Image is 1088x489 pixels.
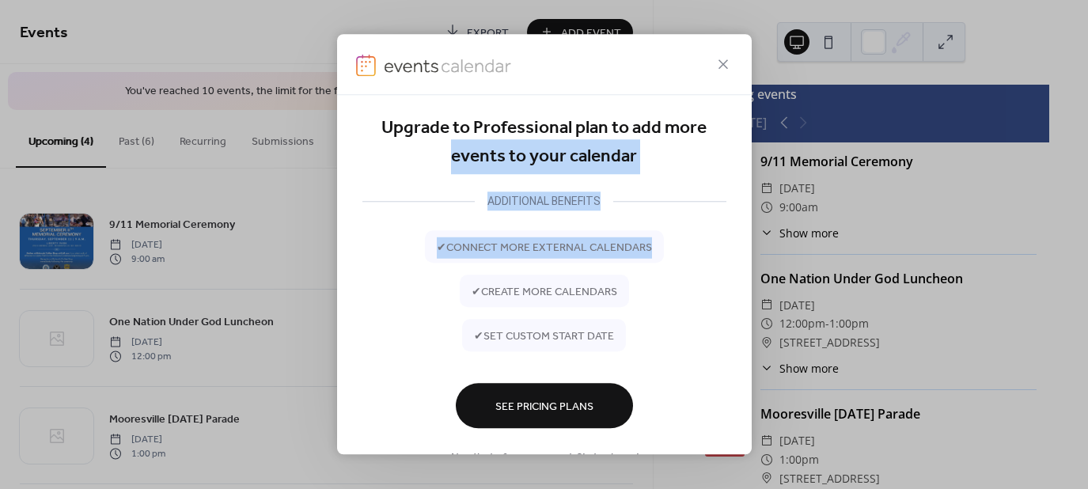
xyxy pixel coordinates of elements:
button: See Pricing Plans [456,383,633,428]
a: Let us know [582,447,635,468]
span: Need just a few more events? ! [450,449,638,466]
img: logo-type [384,55,512,77]
div: Upgrade to Professional plan to add more events to your calendar [362,114,726,172]
span: See Pricing Plans [495,399,593,415]
div: ADDITIONAL BENEFITS [475,191,613,210]
img: logo-icon [356,55,377,77]
span: ✔ set custom start date [474,328,614,345]
span: ✔ create more calendars [472,284,617,301]
span: ✔ connect more external calendars [437,240,652,256]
